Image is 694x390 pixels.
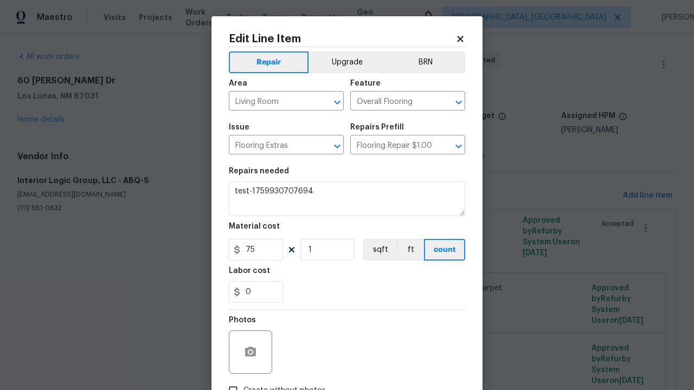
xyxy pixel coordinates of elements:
[229,267,270,275] h5: Labor cost
[309,51,386,73] button: Upgrade
[229,80,247,87] h5: Area
[229,34,455,44] h2: Edit Line Item
[229,51,309,73] button: Repair
[363,239,397,261] button: sqft
[350,123,404,131] h5: Repairs Prefill
[424,239,465,261] button: count
[451,139,466,154] button: Open
[350,80,381,87] h5: Feature
[330,95,345,110] button: Open
[397,239,424,261] button: ft
[385,51,465,73] button: BRN
[229,181,465,216] textarea: test-1759930707694
[451,95,466,110] button: Open
[229,167,289,175] h5: Repairs needed
[229,223,280,230] h5: Material cost
[330,139,345,154] button: Open
[229,123,249,131] h5: Issue
[229,316,256,324] h5: Photos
